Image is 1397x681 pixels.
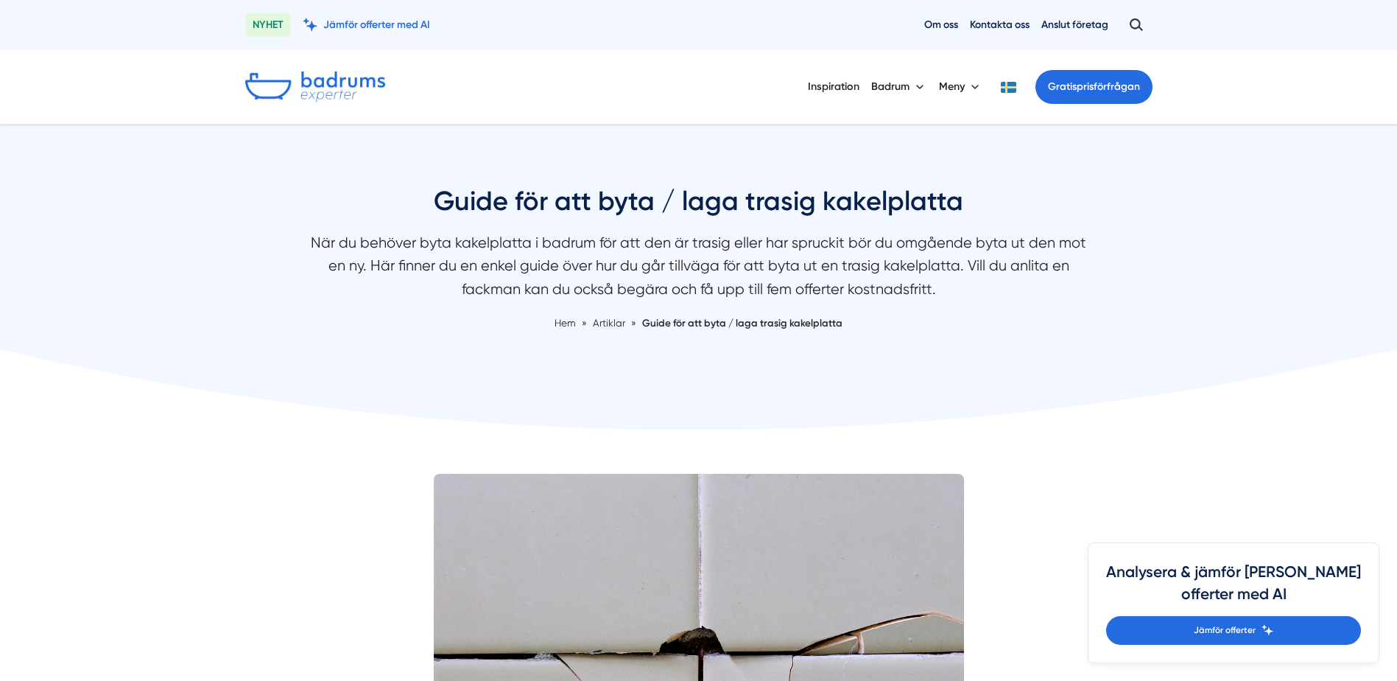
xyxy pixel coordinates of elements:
[323,18,430,32] span: Jämför offerter med AI
[1035,70,1153,104] a: Gratisprisförfrågan
[593,317,627,329] a: Artiklar
[939,68,982,106] button: Meny
[808,68,859,105] a: Inspiration
[309,231,1089,308] p: När du behöver byta kakelplatta i badrum för att den är trasig eller har spruckit bör du omgående...
[1041,18,1108,32] a: Anslut företag
[245,13,291,37] span: NYHET
[1194,624,1256,638] span: Jämför offerter
[309,315,1089,331] nav: Breadcrumb
[924,18,958,32] a: Om oss
[593,317,625,329] span: Artiklar
[309,184,1089,231] h1: Guide för att byta / laga trasig kakelplatta
[303,18,430,32] a: Jämför offerter med AI
[555,317,576,329] a: Hem
[582,315,587,331] span: »
[1106,616,1361,645] a: Jämför offerter
[970,18,1030,32] a: Kontakta oss
[1106,561,1361,616] h4: Analysera & jämför [PERSON_NAME] offerter med AI
[1048,80,1077,93] span: Gratis
[871,68,927,106] button: Badrum
[631,315,636,331] span: »
[642,317,842,329] a: Guide för att byta / laga trasig kakelplatta
[245,71,385,102] img: Badrumsexperter.se logotyp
